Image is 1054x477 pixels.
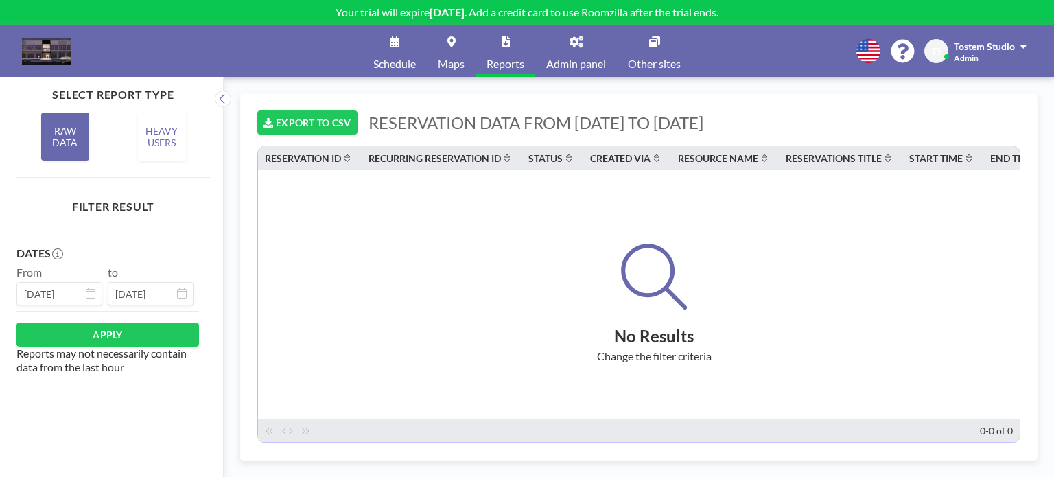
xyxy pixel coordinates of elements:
label: From [16,266,42,279]
h4: DATES [16,246,51,260]
p: Reports may not necessarily contain data from the last hour [16,347,199,374]
button: APPLY [16,323,199,347]
span: Other sites [628,58,681,69]
a: Maps [427,25,476,77]
h4: SELECT REPORT TYPE [16,88,210,102]
span: Tostem Studio [954,40,1015,52]
span: TS [931,45,942,58]
b: [DATE] [430,5,465,19]
a: Reports [476,25,535,77]
a: Admin panel [535,25,617,77]
h4: FILTER RESULT [16,200,210,213]
div: HEAVY USERS [138,113,186,161]
a: Schedule [362,25,427,77]
span: Admin [954,53,979,63]
button: EXPORT TO CSV [257,110,358,135]
span: Reports [487,58,524,69]
span: Schedule [373,58,416,69]
a: Other sites [617,25,692,77]
span: Admin panel [546,58,606,69]
div: RAW DATA [41,113,89,161]
span: APPLY [93,329,122,340]
img: organization-logo [22,38,71,65]
label: to [108,266,118,279]
span: Maps [438,58,465,69]
span: RESERVATION DATA FROM [DATE] TO [DATE] [368,113,703,133]
span: EXPORT TO CSV [276,117,351,128]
